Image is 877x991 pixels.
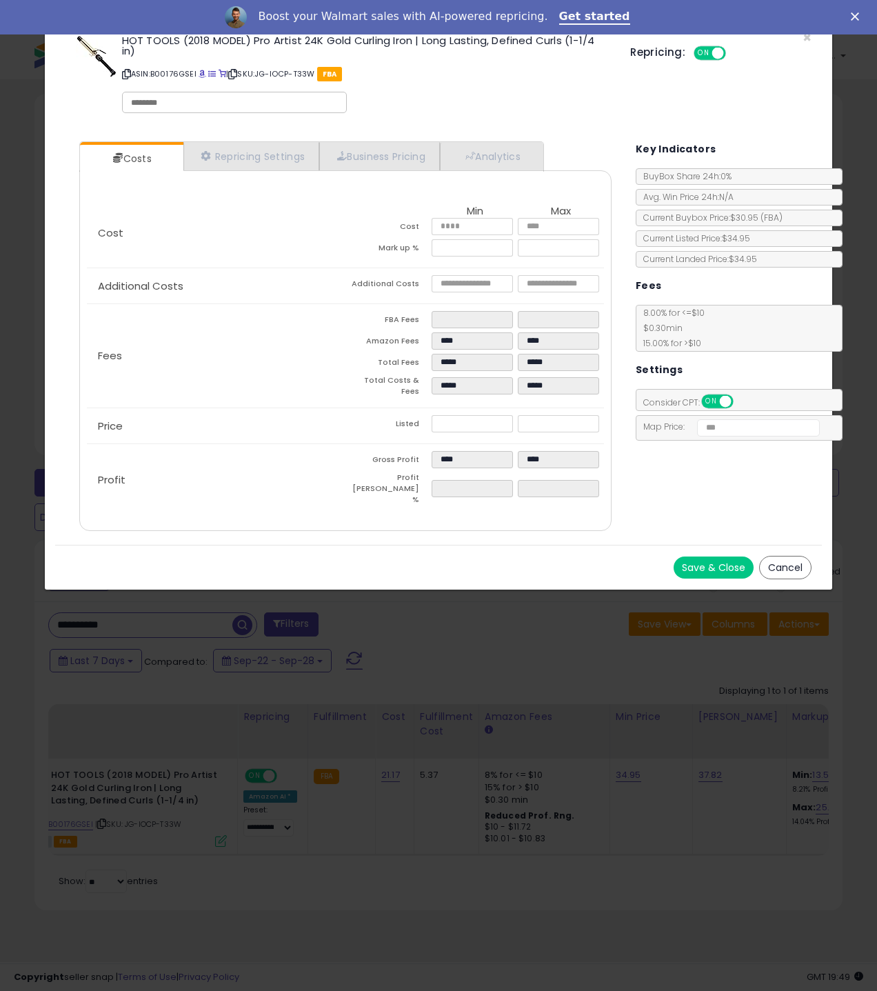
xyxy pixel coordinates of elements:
[636,361,683,379] h5: Settings
[636,141,716,158] h5: Key Indicators
[636,421,820,432] span: Map Price:
[317,67,343,81] span: FBA
[345,275,432,297] td: Additional Costs
[730,212,783,223] span: $30.95
[636,170,732,182] span: BuyBox Share 24h: 0%
[345,375,432,401] td: Total Costs & Fees
[199,68,206,79] a: BuyBox page
[122,35,610,56] h3: HOT TOOLS (2018 MODEL) Pro Artist 24K Gold Curling Iron | Long Lasting, Defined Curls (1-1/4 in)
[851,12,865,21] div: Close
[731,396,753,408] span: OFF
[674,557,754,579] button: Save & Close
[87,421,345,432] p: Price
[345,239,432,261] td: Mark up %
[630,47,685,58] h5: Repricing:
[636,397,752,408] span: Consider CPT:
[518,206,604,218] th: Max
[440,142,542,170] a: Analytics
[636,191,734,203] span: Avg. Win Price 24h: N/A
[636,322,683,334] span: $0.30 min
[80,145,182,172] a: Costs
[122,63,610,85] p: ASIN: B00176GSEI | SKU: JG-IOCP-T33W
[87,474,345,486] p: Profit
[803,28,812,48] span: ×
[636,307,705,349] span: 8.00 % for <= $10
[636,337,701,349] span: 15.00 % for > $10
[636,253,757,265] span: Current Landed Price: $34.95
[219,68,226,79] a: Your listing only
[319,142,440,170] a: Business Pricing
[87,228,345,239] p: Cost
[345,472,432,509] td: Profit [PERSON_NAME] %
[636,212,783,223] span: Current Buybox Price:
[76,35,117,77] img: 31p2bPIYHJL._SL60_.jpg
[258,10,547,23] div: Boost your Walmart sales with AI-powered repricing.
[208,68,216,79] a: All offer listings
[225,6,247,28] img: Profile image for Adrian
[183,142,320,170] a: Repricing Settings
[703,396,720,408] span: ON
[345,218,432,239] td: Cost
[695,48,712,59] span: ON
[345,451,432,472] td: Gross Profit
[760,212,783,223] span: ( FBA )
[345,415,432,437] td: Listed
[87,281,345,292] p: Additional Costs
[345,332,432,354] td: Amazon Fees
[759,556,812,579] button: Cancel
[345,354,432,375] td: Total Fees
[87,350,345,361] p: Fees
[636,277,662,294] h5: Fees
[724,48,746,59] span: OFF
[432,206,518,218] th: Min
[636,232,750,244] span: Current Listed Price: $34.95
[345,311,432,332] td: FBA Fees
[559,10,630,25] a: Get started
